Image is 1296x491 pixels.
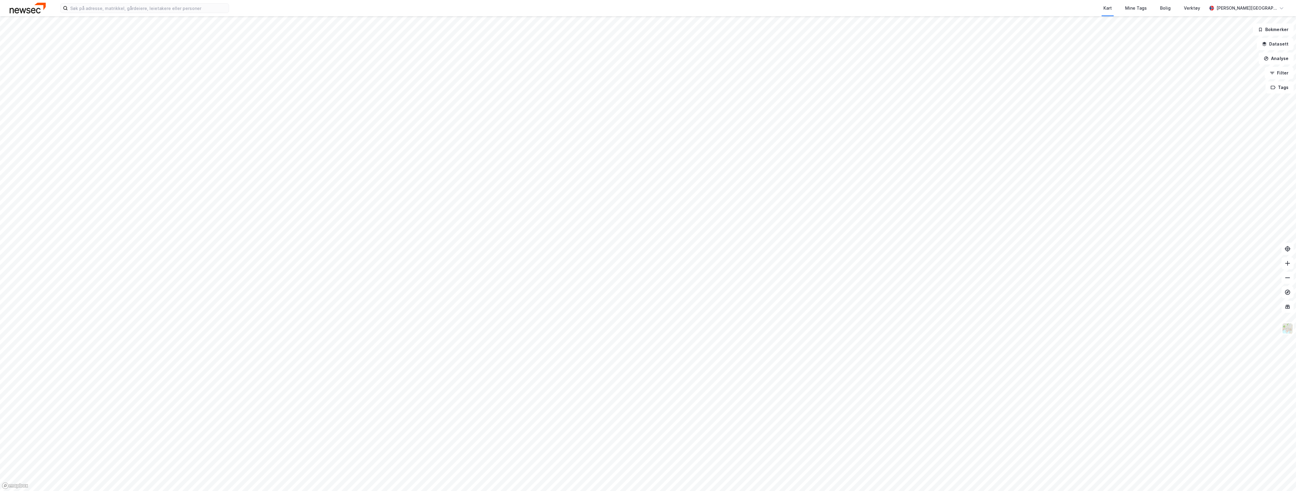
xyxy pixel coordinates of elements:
[1125,5,1147,12] div: Mine Tags
[68,4,229,13] input: Søk på adresse, matrikkel, gårdeiere, leietakere eller personer
[1103,5,1112,12] div: Kart
[10,3,46,13] img: newsec-logo.f6e21ccffca1b3a03d2d.png
[1266,462,1296,491] div: Kontrollprogram for chat
[1184,5,1200,12] div: Verktøy
[1160,5,1171,12] div: Bolig
[1216,5,1277,12] div: [PERSON_NAME][GEOGRAPHIC_DATA]
[1266,462,1296,491] iframe: Chat Widget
